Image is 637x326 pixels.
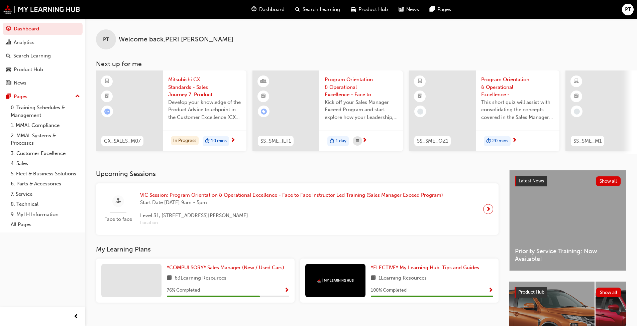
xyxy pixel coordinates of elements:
[409,70,559,151] a: SS_SME_QZ1Program Orientation & Operational Excellence - Assessment Quiz (Sales Manager Exceed Pr...
[259,6,285,13] span: Dashboard
[3,50,83,62] a: Search Learning
[6,80,11,86] span: news-icon
[406,6,419,13] span: News
[3,5,80,14] a: mmal
[3,91,83,103] button: Pages
[509,170,626,271] a: Latest NewsShow allPriority Service Training: Now Available!
[393,3,424,16] a: news-iconNews
[3,63,83,76] a: Product Hub
[168,76,241,99] span: Mitsubishi CX Standards - Sales Journey 7: Product Advice
[371,287,407,294] span: 100 % Completed
[246,3,290,16] a: guage-iconDashboard
[512,138,517,144] span: next-icon
[261,77,266,86] span: learningResourceType_INSTRUCTOR_LED-icon
[574,92,579,101] span: booktick-icon
[518,289,544,295] span: Product Hub
[418,92,422,101] span: booktick-icon
[6,53,11,59] span: search-icon
[515,287,621,298] a: Product HubShow all
[8,120,83,131] a: 1. MMAL Compliance
[14,93,27,101] div: Pages
[205,137,210,146] span: duration-icon
[519,178,544,184] span: Latest News
[486,137,491,146] span: duration-icon
[362,138,367,144] span: next-icon
[168,99,241,121] span: Develop your knowledge of the Product Advice touchpoint in the Customer Excellence (CX) Sales jou...
[119,36,233,43] span: Welcome back , PERI [PERSON_NAME]
[140,219,443,227] span: Location
[14,66,43,73] div: Product Hub
[6,40,11,46] span: chart-icon
[175,274,226,283] span: 63 Learning Resources
[105,92,109,101] span: booktick-icon
[284,286,289,295] button: Show Progress
[167,274,172,283] span: book-icon
[104,137,141,145] span: CX_SALES_M07
[486,204,491,214] span: next-icon
[8,189,83,199] a: 7. Service
[103,36,109,43] span: PT
[356,137,359,145] span: calendar-icon
[167,287,200,294] span: 76 % Completed
[284,288,289,294] span: Show Progress
[622,4,634,15] button: PT
[3,77,83,89] a: News
[96,246,499,253] h3: My Learning Plans
[8,103,83,120] a: 0. Training Schedules & Management
[8,199,83,209] a: 8. Technical
[8,169,83,179] a: 5. Fleet & Business Solutions
[252,70,403,151] a: SS_SME_ILT1Program Orientation & Operational Excellence - Face to Face Instructor Led Training (S...
[260,137,291,145] span: SS_SME_ILT1
[573,137,602,145] span: SS_SME_M1
[336,137,346,145] span: 1 day
[330,137,334,146] span: duration-icon
[325,99,398,121] span: Kick off your Sales Manager Exceed Program and start explore how your Leadership, Sales Operation...
[430,5,435,14] span: pages-icon
[424,3,456,16] a: pages-iconPages
[8,131,83,148] a: 2. MMAL Systems & Processes
[8,209,83,220] a: 9. MyLH Information
[379,274,427,283] span: 1 Learning Resources
[295,5,300,14] span: search-icon
[167,265,284,271] span: *COMPULSORY* Sales Manager (New / Used Cars)
[574,77,579,86] span: learningResourceType_ELEARNING-icon
[488,288,493,294] span: Show Progress
[437,6,451,13] span: Pages
[574,109,580,115] span: learningRecordVerb_NONE-icon
[358,6,388,13] span: Product Hub
[101,215,135,223] span: Face to face
[261,92,266,101] span: booktick-icon
[8,158,83,169] a: 4. Sales
[261,109,267,115] span: learningRecordVerb_ENROLL-icon
[417,109,423,115] span: learningRecordVerb_NONE-icon
[290,3,345,16] a: search-iconSearch Learning
[492,137,508,145] span: 20 mins
[3,23,83,35] a: Dashboard
[13,52,51,60] div: Search Learning
[481,99,554,121] span: This short quiz will assist with consolidating the concepts covered in the Sales Manager Exceed '...
[371,265,479,271] span: *ELECTIVE* My Learning Hub: Tips and Guides
[371,274,376,283] span: book-icon
[317,278,354,283] img: mmal
[8,219,83,230] a: All Pages
[230,138,235,144] span: next-icon
[171,136,199,145] div: In Progress
[167,264,287,272] a: *COMPULSORY* Sales Manager (New / Used Cars)
[251,5,256,14] span: guage-icon
[3,21,83,91] button: DashboardAnalyticsSearch LearningProduct HubNews
[303,6,340,13] span: Search Learning
[75,92,80,101] span: up-icon
[116,197,121,205] span: sessionType_FACE_TO_FACE-icon
[345,3,393,16] a: car-iconProduct Hub
[85,60,637,68] h3: Next up for me
[625,6,631,13] span: PT
[8,148,83,159] a: 3. Customer Excellence
[6,94,11,100] span: pages-icon
[515,176,621,186] a: Latest NewsShow all
[6,26,11,32] span: guage-icon
[104,109,110,115] span: learningRecordVerb_ATTEMPT-icon
[105,77,109,86] span: learningResourceType_ELEARNING-icon
[74,313,79,321] span: prev-icon
[14,39,34,46] div: Analytics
